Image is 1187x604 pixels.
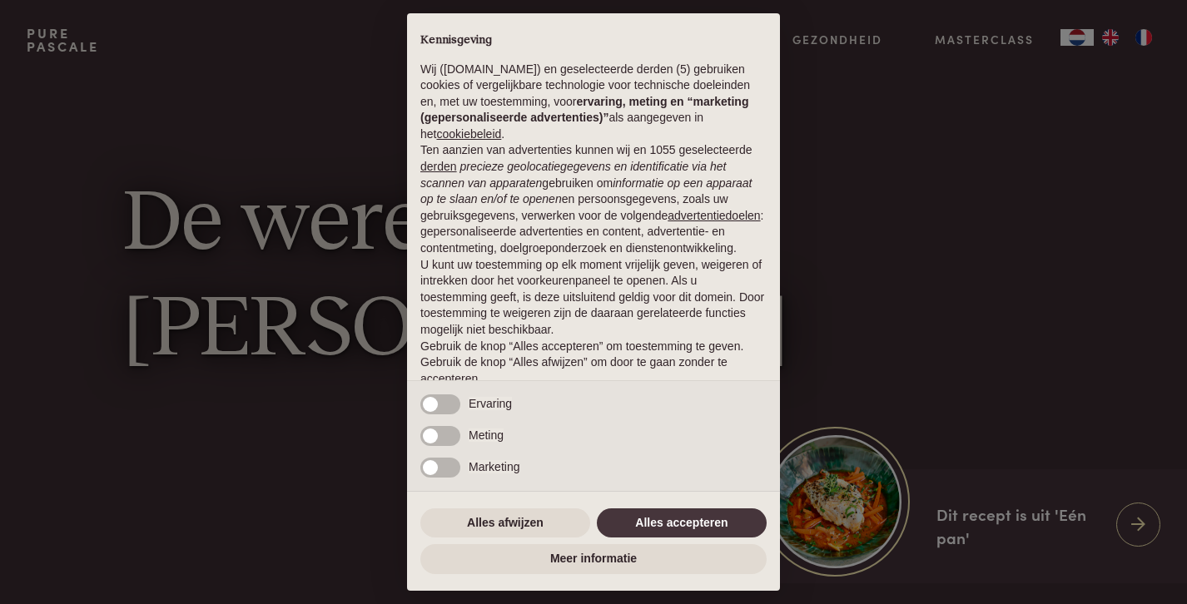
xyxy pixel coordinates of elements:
em: precieze geolocatiegegevens en identificatie via het scannen van apparaten [420,160,726,190]
a: cookiebeleid [436,127,501,141]
strong: ervaring, meting en “marketing (gepersonaliseerde advertenties)” [420,95,748,125]
p: U kunt uw toestemming op elk moment vrijelijk geven, weigeren of intrekken door het voorkeurenpan... [420,257,767,339]
p: Ten aanzien van advertenties kunnen wij en 1055 geselecteerde gebruiken om en persoonsgegevens, z... [420,142,767,256]
h2: Kennisgeving [420,33,767,48]
p: Wij ([DOMAIN_NAME]) en geselecteerde derden (5) gebruiken cookies of vergelijkbare technologie vo... [420,62,767,143]
em: informatie op een apparaat op te slaan en/of te openen [420,176,752,206]
button: Alles afwijzen [420,508,590,538]
span: Meting [469,428,504,442]
button: Meer informatie [420,544,767,574]
span: Ervaring [469,397,512,410]
button: Alles accepteren [597,508,767,538]
button: derden [420,159,457,176]
span: Marketing [469,460,519,473]
button: advertentiedoelen [668,208,760,225]
p: Gebruik de knop “Alles accepteren” om toestemming te geven. Gebruik de knop “Alles afwijzen” om d... [420,339,767,388]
